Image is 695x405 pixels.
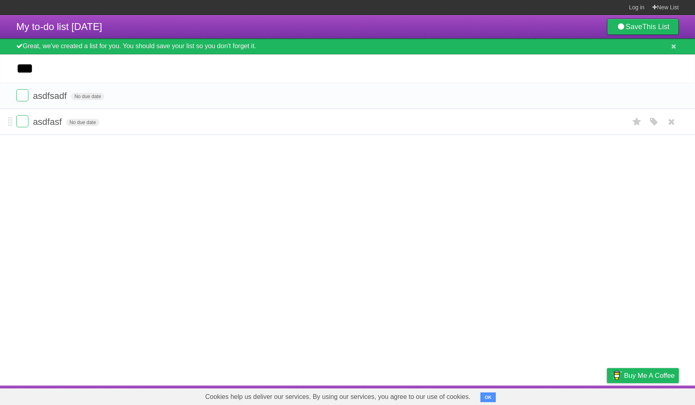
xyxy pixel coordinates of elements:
[197,389,479,405] span: Cookies help us deliver our services. By using our services, you agree to our use of cookies.
[16,21,102,32] span: My to-do list [DATE]
[642,23,669,31] b: This List
[611,369,622,382] img: Buy me a coffee
[33,117,64,127] span: asdfasf
[66,119,99,126] span: No due date
[480,392,496,402] button: OK
[624,369,675,383] span: Buy me a coffee
[16,89,28,101] label: Done
[16,115,28,127] label: Done
[569,388,587,403] a: Terms
[33,91,69,101] span: asdfsadf
[607,368,679,383] a: Buy me a coffee
[596,388,618,403] a: Privacy
[607,19,679,35] a: SaveThis List
[629,115,645,129] label: Star task
[628,388,679,403] a: Suggest a feature
[526,388,559,403] a: Developers
[499,388,516,403] a: About
[71,93,104,100] span: No due date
